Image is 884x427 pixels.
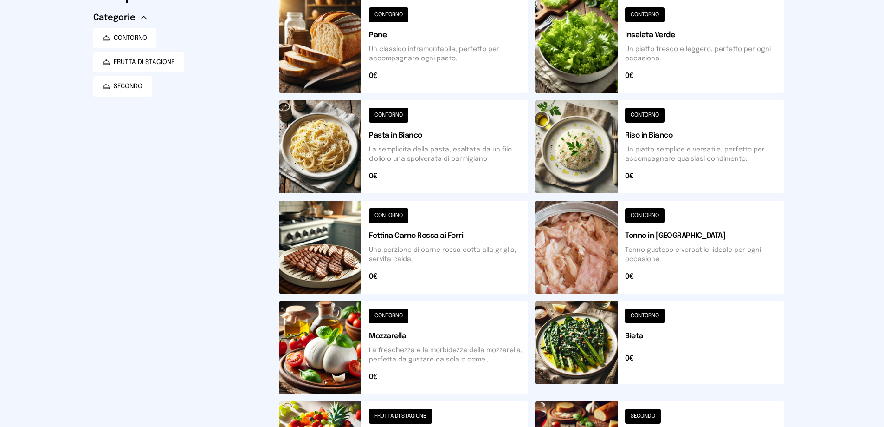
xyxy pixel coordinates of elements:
[93,52,184,72] button: FRUTTA DI STAGIONE
[93,76,152,97] button: SECONDO
[114,33,147,43] span: CONTORNO
[114,58,175,67] span: FRUTTA DI STAGIONE
[114,82,142,91] span: SECONDO
[93,11,136,24] span: Categorie
[93,11,147,24] button: Categorie
[93,28,156,48] button: CONTORNO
